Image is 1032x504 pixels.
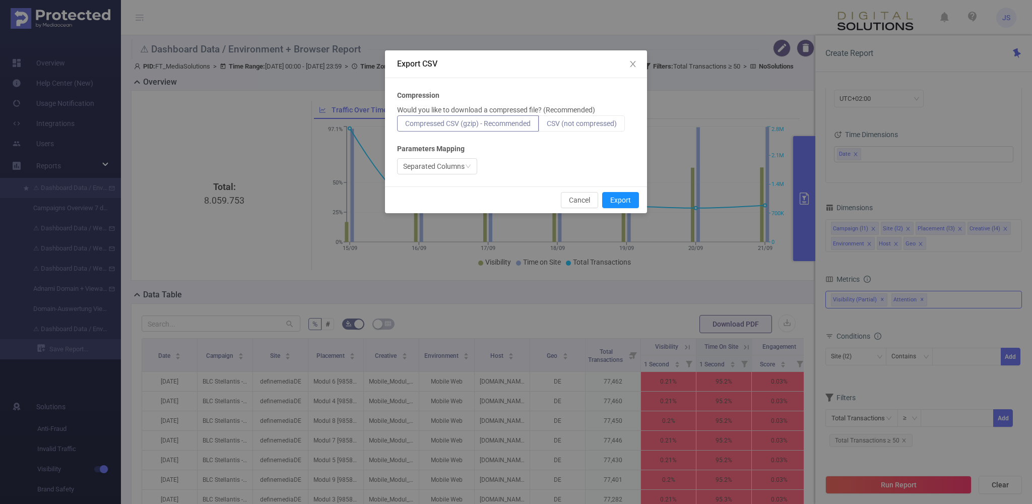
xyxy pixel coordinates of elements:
i: icon: down [465,163,471,170]
div: Separated Columns [403,159,465,174]
span: Compressed CSV (gzip) - Recommended [405,119,531,128]
b: Compression [397,90,439,101]
button: Export [602,192,639,208]
div: Export CSV [397,58,635,70]
p: Would you like to download a compressed file? (Recommended) [397,105,595,115]
i: icon: close [629,60,637,68]
button: Cancel [561,192,598,208]
span: CSV (not compressed) [547,119,617,128]
b: Parameters Mapping [397,144,465,154]
button: Close [619,50,647,79]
